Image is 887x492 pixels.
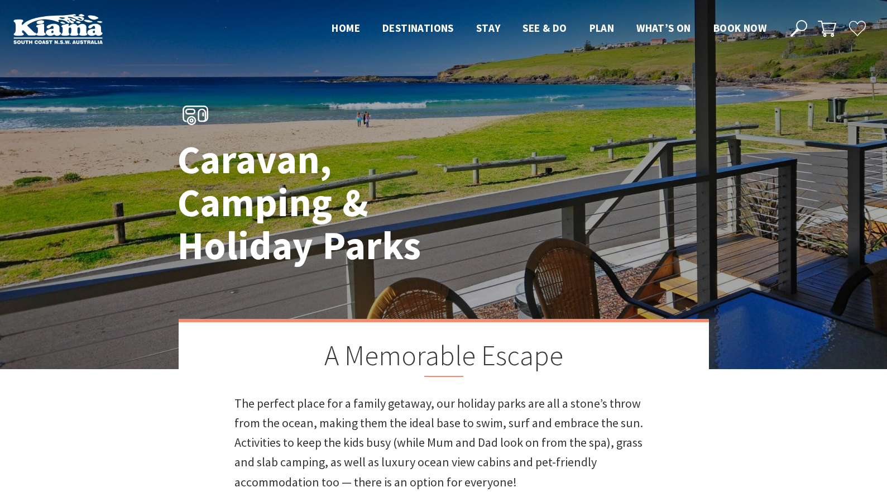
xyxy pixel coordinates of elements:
[382,21,454,35] span: Destinations
[320,20,778,38] nav: Main Menu
[713,21,766,35] span: Book now
[13,13,103,44] img: Kiama Logo
[332,21,360,35] span: Home
[636,21,691,35] span: What’s On
[234,339,653,377] h2: A Memorable Escape
[589,21,615,35] span: Plan
[476,21,501,35] span: Stay
[234,394,653,492] p: The perfect place for a family getaway, our holiday parks are all a stone’s throw from the ocean,...
[178,138,493,267] h1: Caravan, Camping & Holiday Parks
[522,21,567,35] span: See & Do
